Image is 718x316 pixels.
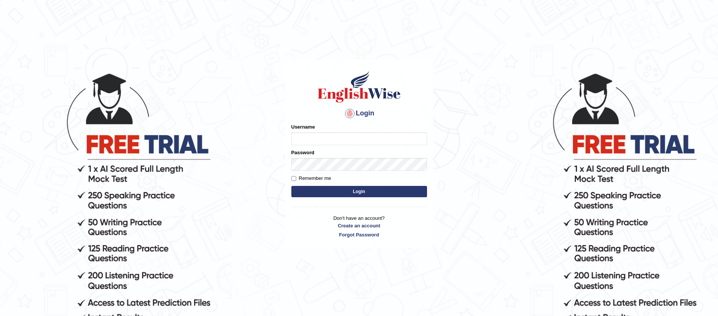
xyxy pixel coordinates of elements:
p: Don't have an account? [291,215,427,238]
label: Username [291,123,315,130]
input: Remember me [291,176,296,181]
a: Create an account [291,222,427,229]
button: Login [291,186,427,197]
label: Remember me [291,175,331,182]
a: Forgot Password [291,231,427,238]
label: Password [291,149,314,156]
img: Logo of English Wise sign in for intelligent practice with AI [316,70,402,104]
h4: Login [291,107,427,120]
